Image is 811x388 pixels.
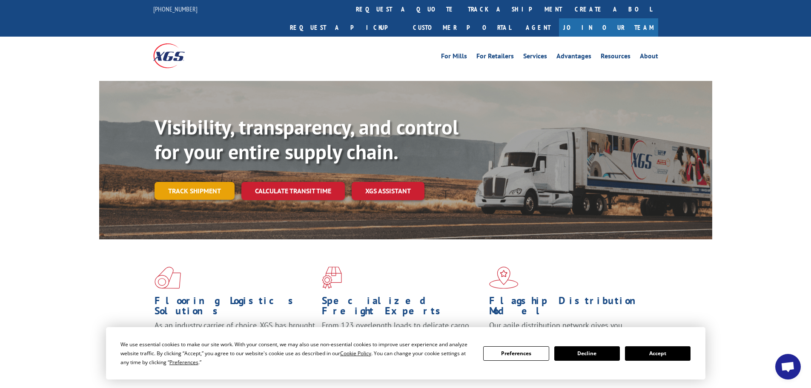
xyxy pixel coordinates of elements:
h1: Flooring Logistics Solutions [155,296,315,320]
span: Our agile distribution network gives you nationwide inventory management on demand. [489,320,646,340]
a: Agent [517,18,559,37]
a: Open chat [775,354,801,379]
a: About [640,53,658,62]
a: [PHONE_NUMBER] [153,5,198,13]
a: Advantages [556,53,591,62]
a: For Mills [441,53,467,62]
span: Preferences [169,359,198,366]
a: Join Our Team [559,18,658,37]
b: Visibility, transparency, and control for your entire supply chain. [155,114,459,165]
button: Preferences [483,346,549,361]
a: For Retailers [476,53,514,62]
img: xgs-icon-focused-on-flooring-red [322,267,342,289]
p: From 123 overlength loads to delicate cargo, our experienced staff knows the best way to move you... [322,320,483,358]
img: xgs-icon-total-supply-chain-intelligence-red [155,267,181,289]
a: Track shipment [155,182,235,200]
h1: Flagship Distribution Model [489,296,650,320]
span: As an industry carrier of choice, XGS has brought innovation and dedication to flooring logistics... [155,320,315,351]
div: We use essential cookies to make our site work. With your consent, we may also use non-essential ... [120,340,473,367]
a: XGS ASSISTANT [352,182,424,200]
div: Cookie Consent Prompt [106,327,705,379]
a: Calculate transit time [241,182,345,200]
span: Cookie Policy [340,350,371,357]
h1: Specialized Freight Experts [322,296,483,320]
a: Customer Portal [407,18,517,37]
a: Resources [601,53,630,62]
button: Accept [625,346,691,361]
img: xgs-icon-flagship-distribution-model-red [489,267,519,289]
a: Request a pickup [284,18,407,37]
a: Services [523,53,547,62]
button: Decline [554,346,620,361]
